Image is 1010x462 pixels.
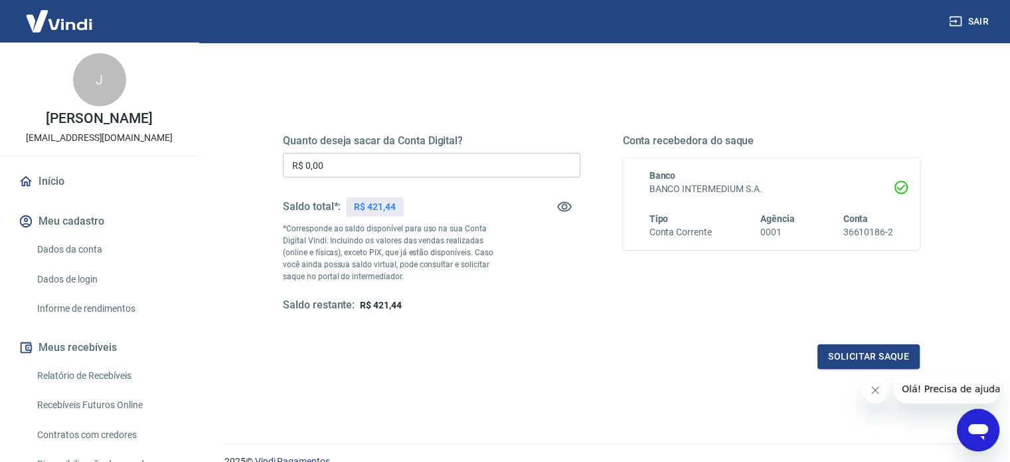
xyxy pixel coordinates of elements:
[817,344,920,369] button: Solicitar saque
[32,295,183,322] a: Informe de rendimentos
[8,9,112,20] span: Olá! Precisa de ajuda?
[843,225,893,239] h6: 36610186-2
[16,333,183,362] button: Meus recebíveis
[26,131,173,145] p: [EMAIL_ADDRESS][DOMAIN_NAME]
[354,200,396,214] p: R$ 421,44
[16,167,183,196] a: Início
[649,182,894,196] h6: BANCO INTERMEDIUM S.A.
[862,377,888,404] iframe: Fechar mensagem
[16,207,183,236] button: Meu cadastro
[32,362,183,390] a: Relatório de Recebíveis
[32,266,183,293] a: Dados de login
[649,170,676,181] span: Banco
[649,225,712,239] h6: Conta Corrente
[623,134,920,148] h5: Conta recebedora do saque
[32,236,183,263] a: Dados da conta
[32,392,183,419] a: Recebíveis Futuros Online
[46,112,152,126] p: [PERSON_NAME]
[283,223,506,283] p: *Corresponde ao saldo disponível para uso na sua Conta Digital Vindi. Incluindo os valores das ve...
[73,53,126,106] div: J
[843,213,868,224] span: Conta
[16,1,102,41] img: Vindi
[957,409,999,451] iframe: Botão para abrir a janela de mensagens
[760,213,795,224] span: Agência
[946,9,994,34] button: Sair
[649,213,669,224] span: Tipo
[283,200,341,213] h5: Saldo total*:
[283,134,580,148] h5: Quanto deseja sacar da Conta Digital?
[894,374,999,404] iframe: Mensagem da empresa
[760,225,795,239] h6: 0001
[32,421,183,449] a: Contratos com credores
[283,298,355,312] h5: Saldo restante:
[360,300,402,310] span: R$ 421,44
